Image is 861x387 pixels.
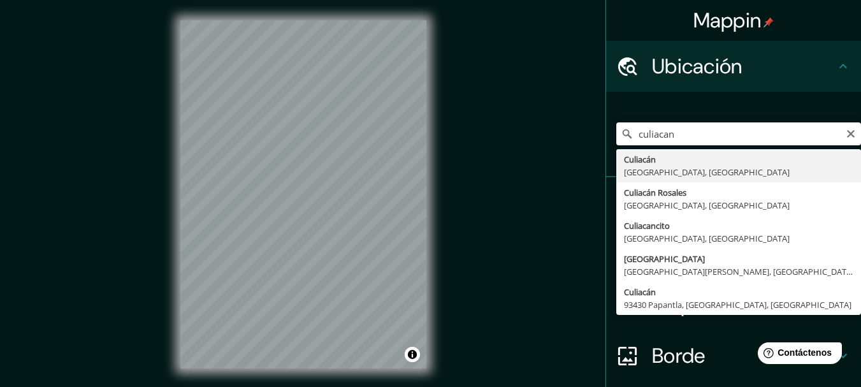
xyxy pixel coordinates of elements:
[606,41,861,92] div: Ubicación
[624,286,656,298] font: Culiacán
[624,220,670,231] font: Culiacancito
[606,228,861,279] div: Estilo
[624,154,656,165] font: Culiacán
[763,17,774,27] img: pin-icon.png
[624,200,790,211] font: [GEOGRAPHIC_DATA], [GEOGRAPHIC_DATA]
[180,20,426,369] canvas: Mapa
[652,53,742,80] font: Ubicación
[624,187,686,198] font: Culiacán Rosales
[624,299,851,310] font: 93430 Papantla, [GEOGRAPHIC_DATA], [GEOGRAPHIC_DATA]
[624,166,790,178] font: [GEOGRAPHIC_DATA], [GEOGRAPHIC_DATA]
[606,279,861,330] div: Disposición
[624,253,705,265] font: [GEOGRAPHIC_DATA]
[405,347,420,362] button: Activar o desactivar atribución
[693,7,762,34] font: Mappin
[652,342,705,369] font: Borde
[624,233,790,244] font: [GEOGRAPHIC_DATA], [GEOGRAPHIC_DATA]
[748,337,847,373] iframe: Lanzador de widgets de ayuda
[616,122,861,145] input: Elige tu ciudad o zona
[606,177,861,228] div: Patas
[606,330,861,381] div: Borde
[846,127,856,139] button: Claro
